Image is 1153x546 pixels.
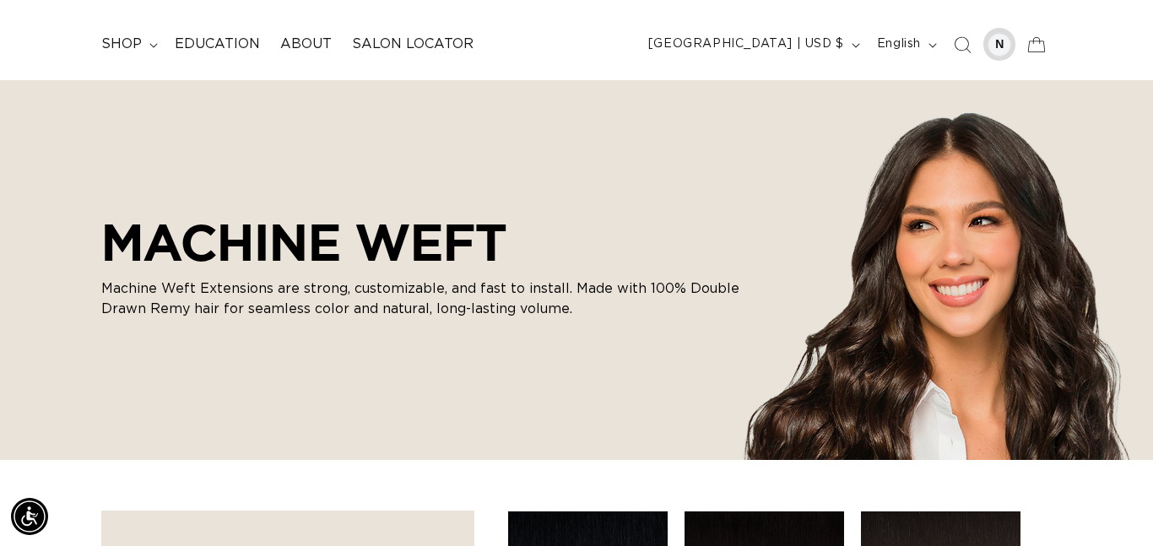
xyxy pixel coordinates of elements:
[91,25,165,63] summary: shop
[270,25,342,63] a: About
[101,213,743,272] h2: MACHINE WEFT
[352,35,474,53] span: Salon Locator
[877,35,921,53] span: English
[101,278,743,319] p: Machine Weft Extensions are strong, customizable, and fast to install. Made with 100% Double Draw...
[648,35,844,53] span: [GEOGRAPHIC_DATA] | USD $
[638,29,867,61] button: [GEOGRAPHIC_DATA] | USD $
[342,25,484,63] a: Salon Locator
[101,35,142,53] span: shop
[867,29,944,61] button: English
[280,35,332,53] span: About
[165,25,270,63] a: Education
[11,498,48,535] div: Accessibility Menu
[175,35,260,53] span: Education
[944,26,981,63] summary: Search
